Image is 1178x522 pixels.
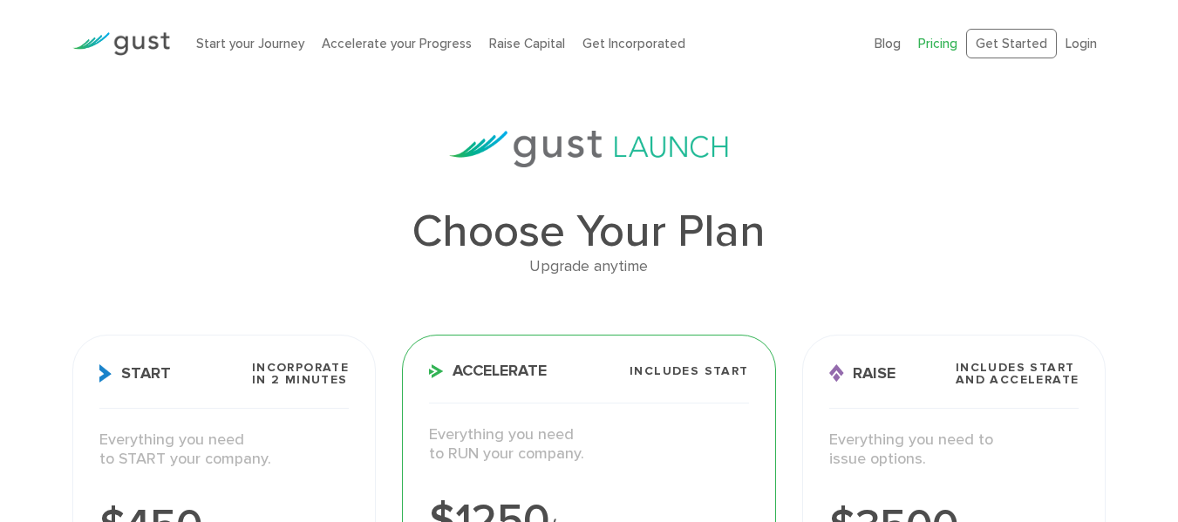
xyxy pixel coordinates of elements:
[1066,36,1097,51] a: Login
[252,362,349,386] span: Incorporate in 2 Minutes
[449,131,728,167] img: gust-launch-logos.svg
[829,364,895,383] span: Raise
[630,365,749,377] span: Includes START
[72,32,170,56] img: Gust Logo
[829,430,1079,470] p: Everything you need to issue options.
[956,362,1079,386] span: Includes START and ACCELERATE
[489,36,565,51] a: Raise Capital
[829,364,844,383] img: Raise Icon
[582,36,685,51] a: Get Incorporated
[429,363,547,379] span: Accelerate
[875,36,901,51] a: Blog
[72,254,1107,280] div: Upgrade anytime
[966,29,1057,59] a: Get Started
[99,364,171,383] span: Start
[918,36,957,51] a: Pricing
[322,36,472,51] a: Accelerate your Progress
[429,425,748,464] p: Everything you need to RUN your company.
[429,364,444,378] img: Accelerate Icon
[72,209,1107,254] h1: Choose Your Plan
[99,430,350,470] p: Everything you need to START your company.
[196,36,304,51] a: Start your Journey
[99,364,112,383] img: Start Icon X2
